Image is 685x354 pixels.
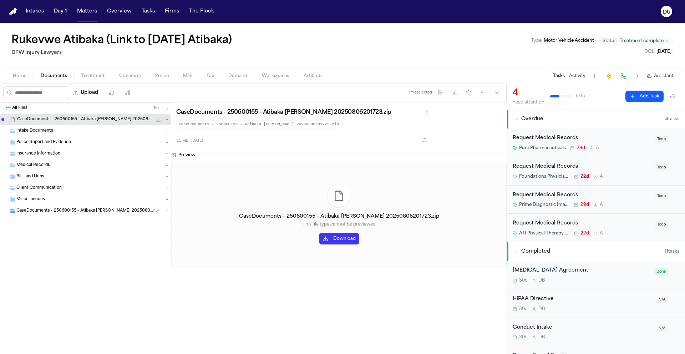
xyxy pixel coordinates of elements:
[16,174,44,180] span: Bills and Liens
[16,128,53,134] span: Intake Documents
[590,71,600,81] button: Add Task
[580,202,589,208] span: 22d
[11,34,232,47] button: Edit matter name
[519,278,528,283] span: 30d
[655,136,668,143] span: Todo
[519,334,528,340] span: 30d
[544,39,594,43] span: Motor Vehicle Accident
[620,38,664,44] span: Treatment complete
[513,267,650,275] div: [MEDICAL_DATA] Agreement
[228,73,248,79] span: Demand
[519,202,570,208] span: Prime Diagnostic Imaging - Mesquite
[74,5,100,18] button: Matters
[162,5,182,18] button: Firms
[207,73,214,79] span: Fax
[538,334,545,340] span: D B
[11,49,235,57] h2: DFW Injury Lawyers
[580,174,589,179] span: 22d
[69,86,102,99] button: Upload
[600,231,603,236] span: A
[531,39,543,43] span: Type :
[262,73,289,79] span: Workspaces
[654,268,668,275] span: Done
[507,186,685,214] div: Open task: Request Medical Records
[409,90,432,95] div: 1 file selected
[513,295,652,303] div: HIPAA Directive
[507,318,685,347] div: Open task: Conduct Intake
[319,233,359,244] button: Download
[507,242,685,261] button: Completed11tasks
[119,73,141,79] span: Coverage
[513,100,544,105] div: need attention
[155,73,169,79] span: Police
[538,306,545,312] span: D B
[176,120,341,128] code: CaseDocuments - 250600155 - Atibaka [PERSON_NAME] 20250806201723.zip
[513,191,651,199] div: Request Medical Records
[553,73,565,79] button: Tasks
[176,109,391,116] h3: CaseDocuments - 250600155 - Atibaka [PERSON_NAME] 20250806201723.zip
[654,73,674,79] span: Assistant
[186,5,217,18] button: The Flock
[519,306,528,312] span: 30d
[41,73,67,79] span: Documents
[507,214,685,242] div: Open task: Request Medical Records
[104,5,135,18] button: Overview
[178,152,196,158] h3: Preview
[656,50,671,54] span: [DATE]
[519,174,570,179] span: Foundations Physician Group - Mesquite
[507,289,685,318] div: Open task: HIPAA Directive
[16,140,71,146] span: Police Report and Evidence
[521,248,550,255] span: Completed
[529,37,596,44] button: Edit Type: Motor Vehicle Accident
[618,71,628,81] button: Make a Call
[154,116,162,123] button: Download CaseDocuments - 250600155 - Atibaka v. Nguyen 20250806201723.zip
[666,91,679,102] button: Hide completed tasks (⌘⇧H)
[647,73,674,79] button: Assistant
[655,221,668,228] span: Todo
[519,231,570,236] span: ATI Physical Therapy – Mesquite
[665,249,679,254] span: 11 task s
[644,50,655,54] span: DOL :
[600,174,603,179] span: A
[139,5,158,18] button: Tasks
[521,116,543,123] span: Overdue
[596,145,599,151] span: A
[17,117,152,123] span: CaseDocuments - 250600155 - Atibaka [PERSON_NAME] 20250806201723.zip
[513,163,651,171] div: Request Medical Records
[303,222,376,227] p: This file type cannot be previewed
[603,38,618,44] span: Status:
[569,73,585,79] button: Activity
[599,37,674,45] button: Change status from Treatment complete
[663,10,670,15] text: DU
[304,73,323,79] span: Artifacts
[642,48,674,55] button: Edit DOL: 2025-06-08
[16,151,60,157] span: Insurance Information
[16,162,50,168] span: Medical Records
[9,8,17,15] img: Finch Logo
[513,134,651,142] div: Request Medical Records
[176,138,188,143] span: 3.5 MB
[580,231,589,236] span: 22d
[655,193,668,199] span: Todo
[16,197,45,203] span: Miscellaneous
[656,325,668,332] span: N/A
[239,213,439,220] h4: CaseDocuments - 250600155 - Atibaka [PERSON_NAME] 20250806201723.zip
[507,128,685,157] div: Open task: Request Medical Records
[23,5,47,18] a: Intakes
[3,86,69,99] input: Search files
[153,209,159,213] span: ( 15 )
[577,145,585,151] span: 28d
[16,185,62,191] span: Client Communication
[9,8,17,15] a: Home
[183,73,192,79] span: Mail
[51,5,70,18] button: Day 1
[576,93,585,99] span: 6 / 15
[655,164,668,171] span: Todo
[418,134,431,147] button: Inspect
[81,73,105,79] span: Treatment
